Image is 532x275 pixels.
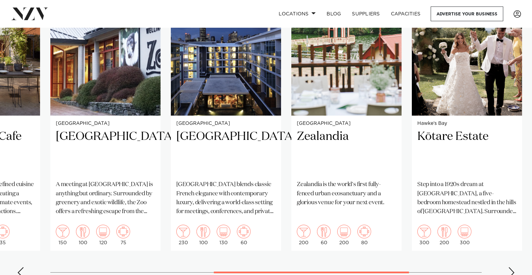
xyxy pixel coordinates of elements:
[458,225,471,245] div: 300
[56,180,155,216] p: A meeting at [GEOGRAPHIC_DATA] is anything but ordinary. Surrounded by greenery and exotic wildli...
[438,225,451,238] img: dining.png
[385,6,426,21] a: Capacities
[176,225,190,238] img: cocktail.png
[96,225,110,238] img: theatre.png
[337,225,351,245] div: 200
[297,180,396,207] p: Zealandia is the world's first fully-fenced urban ecosanctuary and a glorious venue for your next...
[176,180,276,216] p: [GEOGRAPHIC_DATA] blends classic French elegance with contemporary luxury, delivering a world-cla...
[116,225,130,238] img: meeting.png
[317,225,331,245] div: 60
[431,6,503,21] a: Advertise your business
[438,225,451,245] div: 200
[237,225,251,245] div: 60
[273,6,321,21] a: Locations
[346,6,385,21] a: SUPPLIERS
[417,121,517,126] small: Hawke's Bay
[76,225,90,238] img: dining.png
[197,225,210,245] div: 100
[56,121,155,126] small: [GEOGRAPHIC_DATA]
[56,129,155,175] h2: [GEOGRAPHIC_DATA]
[217,225,230,238] img: theatre.png
[217,225,230,245] div: 130
[297,225,311,238] img: cocktail.png
[197,225,210,238] img: dining.png
[417,129,517,175] h2: Kōtare Estate
[357,225,371,238] img: meeting.png
[317,225,331,238] img: dining.png
[176,121,276,126] small: [GEOGRAPHIC_DATA]
[337,225,351,238] img: theatre.png
[458,225,471,238] img: theatre.png
[76,225,90,245] div: 100
[321,6,346,21] a: BLOG
[297,121,396,126] small: [GEOGRAPHIC_DATA]
[297,225,311,245] div: 200
[11,8,48,20] img: nzv-logo.png
[56,225,69,245] div: 150
[237,225,251,238] img: meeting.png
[56,225,69,238] img: cocktail.png
[297,129,396,175] h2: Zealandia
[417,180,517,216] p: Step into a 1920s dream at [GEOGRAPHIC_DATA], a five-bedroom homestead nestled in the hills of [G...
[176,129,276,175] h2: [GEOGRAPHIC_DATA]
[357,225,371,245] div: 80
[176,225,190,245] div: 230
[96,225,110,245] div: 120
[116,225,130,245] div: 75
[417,225,431,245] div: 300
[417,225,431,238] img: cocktail.png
